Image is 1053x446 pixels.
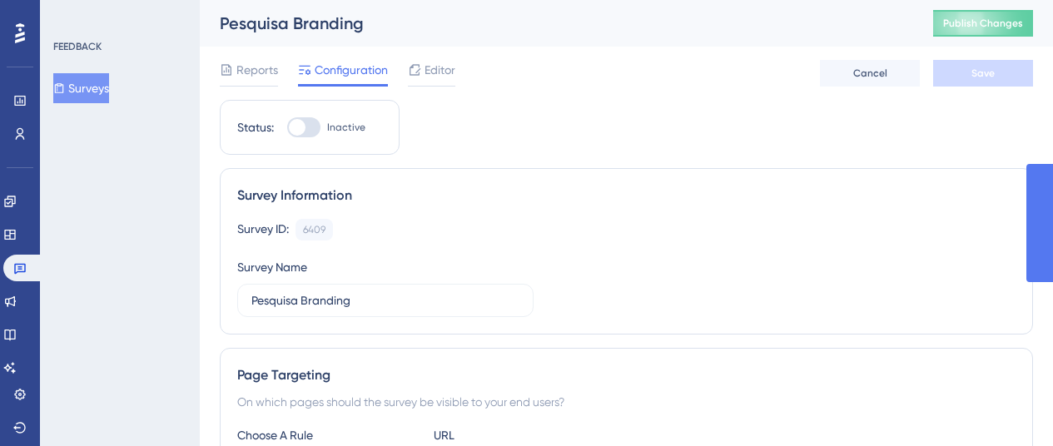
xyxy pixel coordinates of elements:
[237,186,1016,206] div: Survey Information
[971,67,995,80] span: Save
[237,425,420,445] div: Choose A Rule
[820,60,920,87] button: Cancel
[53,73,109,103] button: Surveys
[853,67,887,80] span: Cancel
[425,60,455,80] span: Editor
[315,60,388,80] span: Configuration
[933,10,1033,37] button: Publish Changes
[983,380,1033,430] iframe: UserGuiding AI Assistant Launcher
[237,219,289,240] div: Survey ID:
[53,40,102,53] div: FEEDBACK
[237,392,1016,412] div: On which pages should the survey be visible to your end users?
[236,60,278,80] span: Reports
[303,223,325,236] div: 6409
[220,12,892,35] div: Pesquisa Branding
[933,60,1033,87] button: Save
[237,365,1016,385] div: Page Targeting
[327,121,365,134] span: Inactive
[237,257,307,277] div: Survey Name
[434,425,617,445] div: URL
[237,117,274,137] div: Status:
[943,17,1023,30] span: Publish Changes
[251,291,519,310] input: Type your Survey name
